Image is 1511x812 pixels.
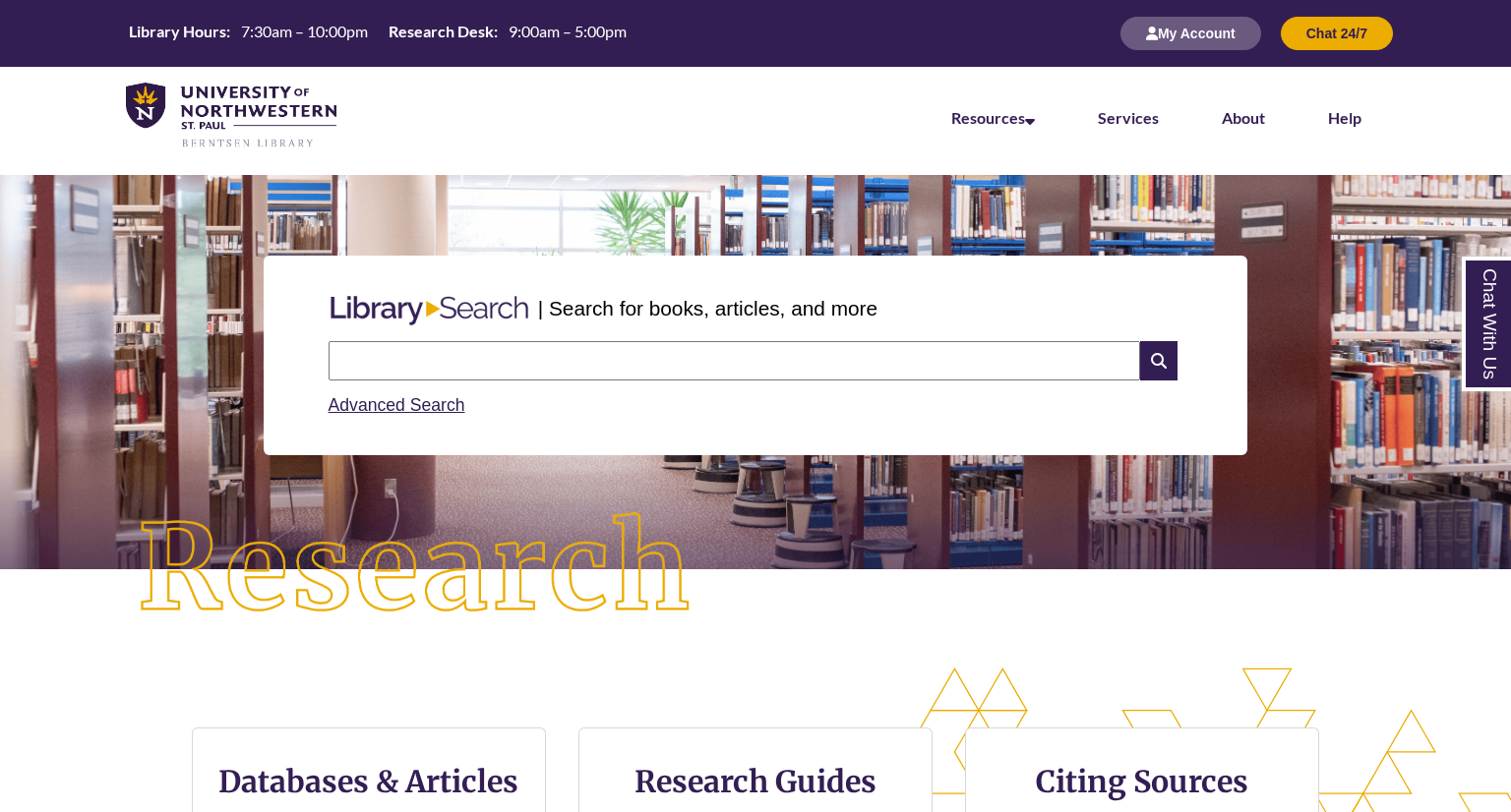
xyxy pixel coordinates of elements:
a: Resources [951,108,1035,127]
a: Advanced Search [329,395,465,415]
a: Services [1098,108,1159,127]
p: | Search for books, articles, and more [538,293,877,323]
img: Research [76,451,755,687]
h3: Research Guides [595,763,916,800]
a: My Account [1120,25,1261,41]
span: 9:00am – 5:00pm [509,22,627,40]
img: Libary Search [321,288,538,333]
th: Library Hours: [121,21,233,42]
span: 7:30am – 10:00pm [241,22,368,40]
button: Chat 24/7 [1281,17,1393,50]
a: Help [1328,108,1361,127]
a: About [1222,108,1265,127]
button: My Account [1120,17,1261,50]
img: UNWSP Library Logo [126,83,336,149]
th: Research Desk: [381,21,501,42]
h3: Databases & Articles [209,763,529,800]
a: Chat 24/7 [1281,25,1393,41]
table: Hours Today [121,21,635,45]
a: Hours Today [121,21,635,47]
h3: Citing Sources [1022,763,1262,800]
i: Search [1140,341,1178,380]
